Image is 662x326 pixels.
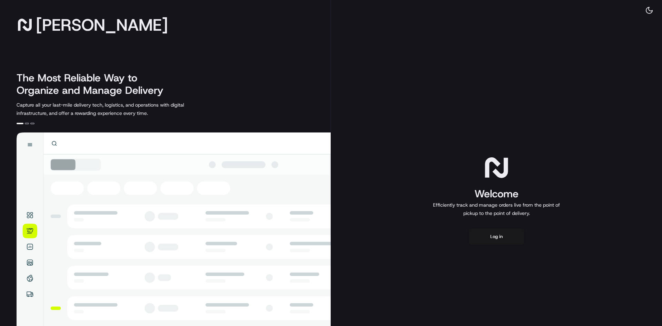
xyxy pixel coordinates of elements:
span: [PERSON_NAME] [36,18,168,32]
button: Log in [469,228,524,245]
h2: The Most Reliable Way to Organize and Manage Delivery [17,72,171,97]
p: Capture all your last-mile delivery tech, logistics, and operations with digital infrastructure, ... [17,101,215,117]
h1: Welcome [430,187,563,201]
p: Efficiently track and manage orders live from the point of pickup to the point of delivery. [430,201,563,217]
